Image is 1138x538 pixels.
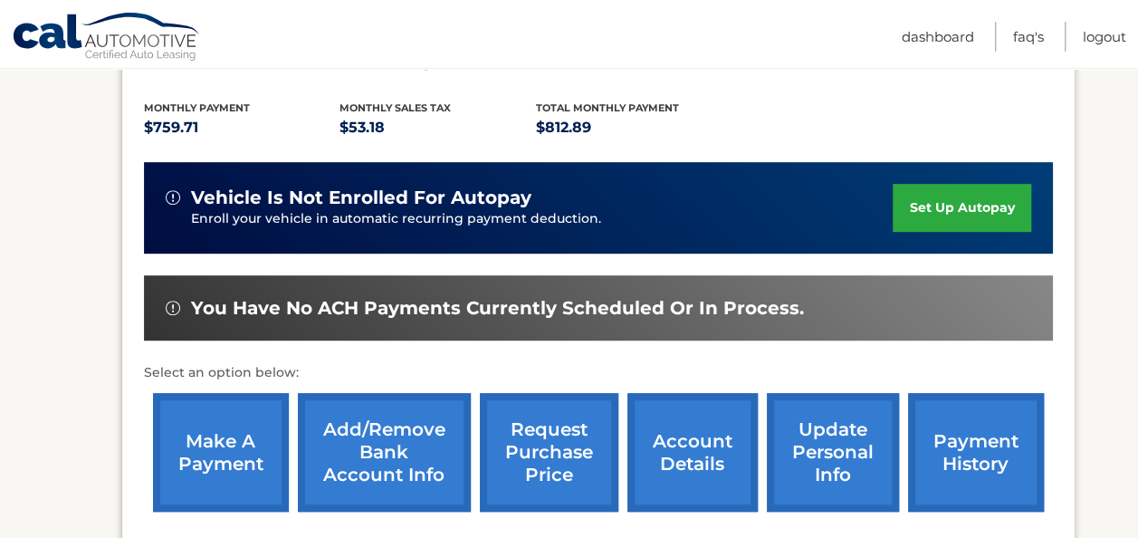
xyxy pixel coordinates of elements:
p: Select an option below: [144,362,1053,384]
span: You have no ACH payments currently scheduled or in process. [191,297,804,320]
p: Enroll your vehicle in automatic recurring payment deduction. [191,209,894,229]
img: alert-white.svg [166,301,180,315]
img: alert-white.svg [166,190,180,205]
a: account details [627,393,758,512]
p: $53.18 [339,115,536,140]
p: $759.71 [144,115,340,140]
span: Monthly Payment [144,101,250,114]
p: $812.89 [536,115,732,140]
a: FAQ's [1013,22,1044,52]
span: Total Monthly Payment [536,101,679,114]
a: payment history [908,393,1044,512]
span: Monthly sales Tax [339,101,451,114]
a: Cal Automotive [12,12,202,64]
span: vehicle is not enrolled for autopay [191,187,531,209]
a: request purchase price [480,393,618,512]
a: Add/Remove bank account info [298,393,471,512]
a: make a payment [153,393,289,512]
a: update personal info [767,393,899,512]
a: set up autopay [893,184,1030,232]
a: Dashboard [902,22,974,52]
a: Logout [1083,22,1126,52]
